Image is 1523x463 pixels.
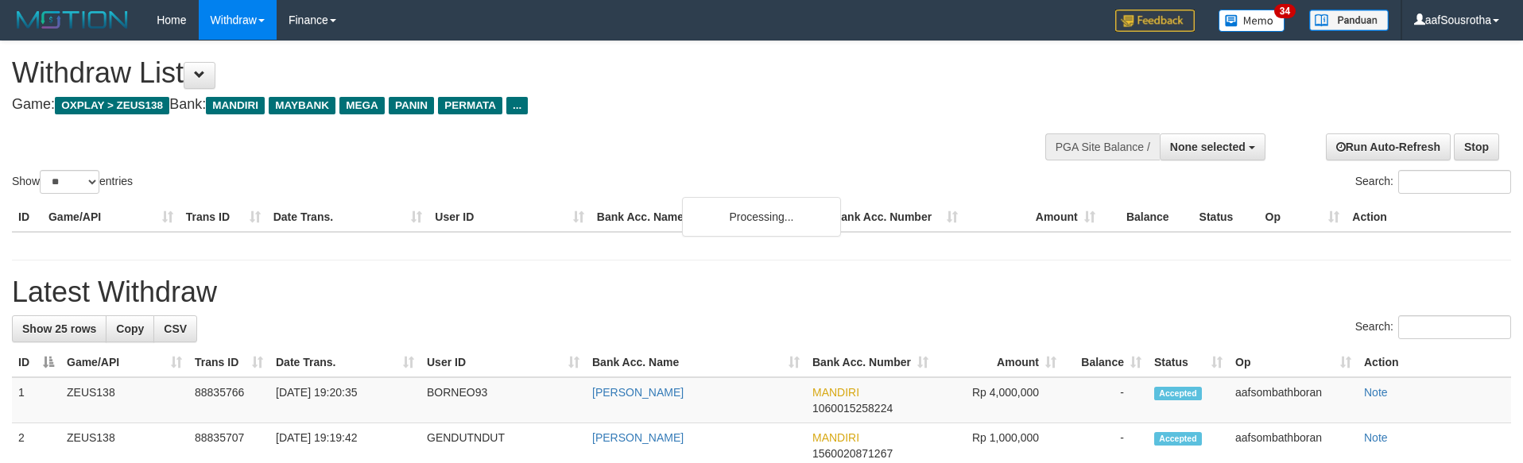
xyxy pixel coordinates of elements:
[389,97,434,114] span: PANIN
[1148,348,1229,377] th: Status: activate to sort column ascending
[420,348,586,377] th: User ID: activate to sort column ascending
[60,377,188,423] td: ZEUS138
[1229,348,1358,377] th: Op: activate to sort column ascending
[206,97,265,114] span: MANDIRI
[12,348,60,377] th: ID: activate to sort column descending
[188,377,269,423] td: 88835766
[55,97,169,114] span: OXPLAY > ZEUS138
[935,348,1063,377] th: Amount: activate to sort column ascending
[12,203,42,232] th: ID
[164,322,187,335] span: CSV
[1115,10,1195,32] img: Feedback.jpg
[116,322,144,335] span: Copy
[1063,348,1148,377] th: Balance: activate to sort column ascending
[812,386,859,399] span: MANDIRI
[1170,141,1246,153] span: None selected
[269,348,420,377] th: Date Trans.: activate to sort column ascending
[1309,10,1389,31] img: panduan.png
[1045,133,1160,160] div: PGA Site Balance /
[267,203,429,232] th: Date Trans.
[682,197,841,237] div: Processing...
[1154,387,1202,400] span: Accepted
[1063,377,1148,423] td: -
[420,377,586,423] td: BORNEO93
[1355,170,1511,194] label: Search:
[12,57,999,89] h1: Withdraw List
[1154,432,1202,446] span: Accepted
[1229,377,1358,423] td: aafsombathboran
[1346,203,1511,232] th: Action
[428,203,591,232] th: User ID
[1326,133,1451,160] a: Run Auto-Refresh
[339,97,385,114] span: MEGA
[1358,348,1511,377] th: Action
[591,203,827,232] th: Bank Acc. Name
[180,203,267,232] th: Trans ID
[1102,203,1193,232] th: Balance
[1193,203,1259,232] th: Status
[12,315,107,342] a: Show 25 rows
[806,348,935,377] th: Bank Acc. Number: activate to sort column ascending
[1364,431,1388,444] a: Note
[153,315,197,342] a: CSV
[269,377,420,423] td: [DATE] 19:20:35
[438,97,502,114] span: PERMATA
[1398,315,1511,339] input: Search:
[1219,10,1285,32] img: Button%20Memo.svg
[40,170,99,194] select: Showentries
[592,431,684,444] a: [PERSON_NAME]
[22,322,96,335] span: Show 25 rows
[812,431,859,444] span: MANDIRI
[12,377,60,423] td: 1
[1259,203,1347,232] th: Op
[506,97,528,114] span: ...
[827,203,964,232] th: Bank Acc. Number
[12,8,133,32] img: MOTION_logo.png
[1398,170,1511,194] input: Search:
[12,97,999,113] h4: Game: Bank:
[1274,4,1296,18] span: 34
[1364,386,1388,399] a: Note
[269,97,335,114] span: MAYBANK
[812,402,893,415] span: Copy 1060015258224 to clipboard
[935,377,1063,423] td: Rp 4,000,000
[1355,315,1511,339] label: Search:
[106,315,154,342] a: Copy
[60,348,188,377] th: Game/API: activate to sort column ascending
[812,447,893,460] span: Copy 1560020871267 to clipboard
[188,348,269,377] th: Trans ID: activate to sort column ascending
[12,170,133,194] label: Show entries
[12,276,1511,308] h1: Latest Withdraw
[1160,133,1265,160] button: None selected
[592,386,684,399] a: [PERSON_NAME]
[964,203,1102,232] th: Amount
[586,348,806,377] th: Bank Acc. Name: activate to sort column ascending
[1454,133,1499,160] a: Stop
[42,203,180,232] th: Game/API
